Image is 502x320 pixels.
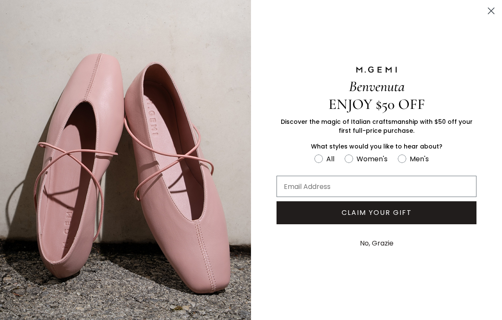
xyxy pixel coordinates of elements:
[357,154,388,164] div: Women's
[326,154,334,164] div: All
[484,3,499,18] button: Close dialog
[311,142,442,151] span: What styles would you like to hear about?
[356,233,398,254] button: No, Grazie
[277,176,476,197] input: Email Address
[277,201,476,224] button: CLAIM YOUR GIFT
[355,66,398,74] img: M.GEMI
[410,154,429,164] div: Men's
[281,117,473,135] span: Discover the magic of Italian craftsmanship with $50 off your first full-price purchase.
[328,95,425,113] span: ENJOY $50 OFF
[349,77,405,95] span: Benvenuta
